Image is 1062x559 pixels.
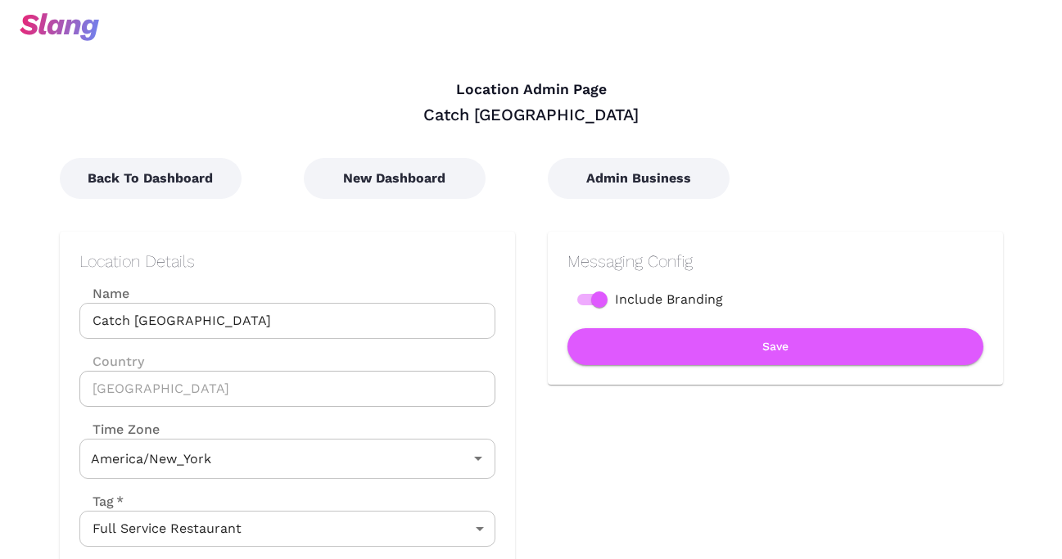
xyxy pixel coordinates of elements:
[60,104,1003,125] div: Catch [GEOGRAPHIC_DATA]
[60,158,242,199] button: Back To Dashboard
[548,170,730,186] a: Admin Business
[567,328,983,365] button: Save
[79,284,495,303] label: Name
[79,492,124,511] label: Tag
[615,290,723,309] span: Include Branding
[79,420,495,439] label: Time Zone
[467,447,490,470] button: Open
[567,251,983,271] h2: Messaging Config
[304,158,486,199] button: New Dashboard
[60,170,242,186] a: Back To Dashboard
[548,158,730,199] button: Admin Business
[79,511,495,547] div: Full Service Restaurant
[60,81,1003,99] h4: Location Admin Page
[79,352,495,371] label: Country
[79,251,495,271] h2: Location Details
[20,13,99,41] img: svg+xml;base64,PHN2ZyB3aWR0aD0iOTciIGhlaWdodD0iMzQiIHZpZXdCb3g9IjAgMCA5NyAzNCIgZmlsbD0ibm9uZSIgeG...
[304,170,486,186] a: New Dashboard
